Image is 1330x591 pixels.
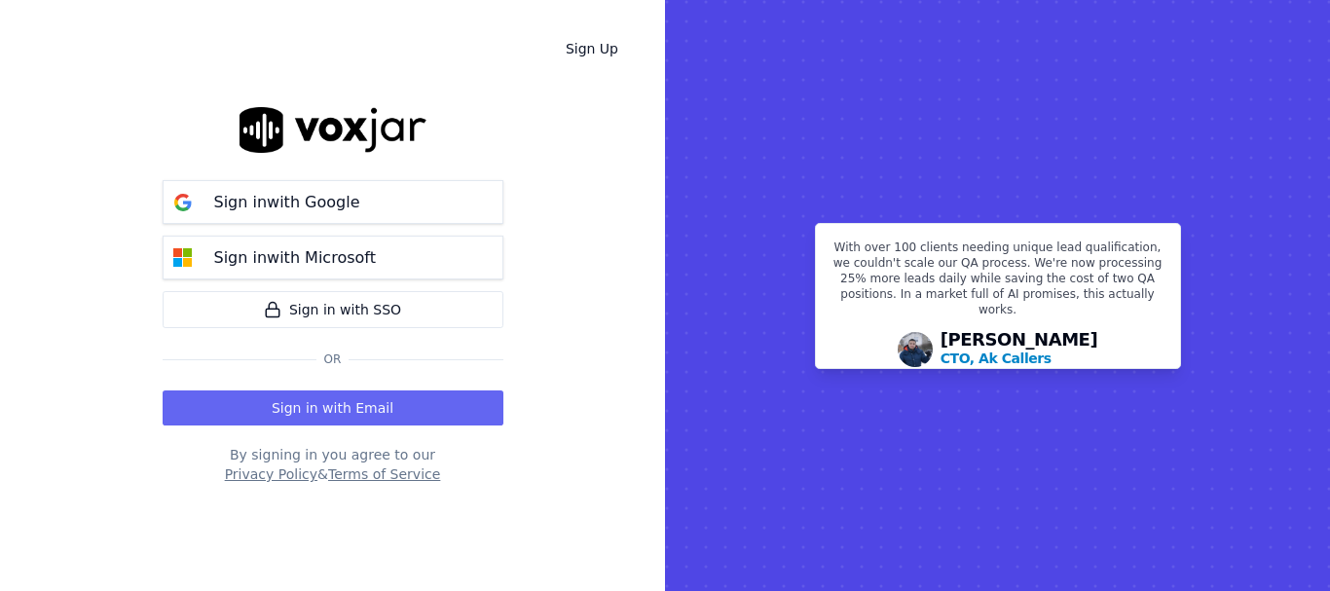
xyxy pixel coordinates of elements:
[828,240,1168,325] p: With over 100 clients needing unique lead qualification, we couldn't scale our QA process. We're ...
[240,107,426,153] img: logo
[163,291,503,328] a: Sign in with SSO
[163,445,503,484] div: By signing in you agree to our &
[898,332,933,367] img: Avatar
[316,351,350,367] span: Or
[550,31,634,66] a: Sign Up
[214,246,376,270] p: Sign in with Microsoft
[163,236,503,279] button: Sign inwith Microsoft
[164,239,203,277] img: microsoft Sign in button
[163,390,503,425] button: Sign in with Email
[941,349,1052,368] p: CTO, Ak Callers
[941,331,1098,368] div: [PERSON_NAME]
[163,180,503,224] button: Sign inwith Google
[164,183,203,222] img: google Sign in button
[328,464,440,484] button: Terms of Service
[214,191,360,214] p: Sign in with Google
[225,464,317,484] button: Privacy Policy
